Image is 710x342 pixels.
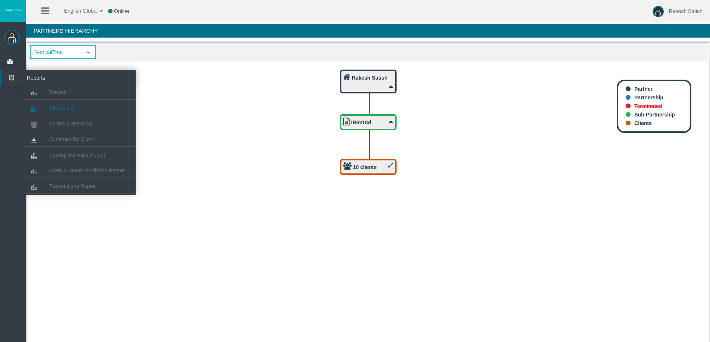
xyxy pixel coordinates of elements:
[54,8,98,14] span: English Global
[634,120,652,126] b: Clients
[634,112,675,118] b: Sub-Partnership
[669,8,703,14] span: Rakesh Satish
[49,152,105,158] span: Trading Activities Report
[353,164,377,170] b: 10 clients
[634,103,662,109] b: Terminated
[634,86,653,92] b: Partner
[85,49,91,55] span: select
[351,119,371,125] b: IB6x18d
[49,89,67,95] span: Trading
[49,167,124,173] span: Open & Closed Positions Report
[49,136,94,142] span: Summary By Client
[1,70,136,86] a: Reports
[49,183,96,189] span: Transactions Report
[26,24,710,38] h4: Partners Hierarchy
[49,121,93,127] span: Partners Hierarchy
[24,86,136,99] a: Trading
[24,164,136,177] a: Open & Closed Positions Report
[24,132,136,146] a: Summary By Client
[4,9,22,12] img: logo.svg
[24,117,136,130] a: Partners Hierarchy
[114,8,129,14] span: Online
[49,105,75,111] span: Clients List
[352,75,388,81] b: Rakesh Satish
[21,70,94,86] span: Reports
[31,47,82,58] span: VerticalTree
[24,179,136,193] a: Transactions Report
[24,148,136,162] a: Trading Activities Report
[653,6,664,17] img: user-image
[24,101,136,115] a: Clients List
[634,95,663,100] b: Partnership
